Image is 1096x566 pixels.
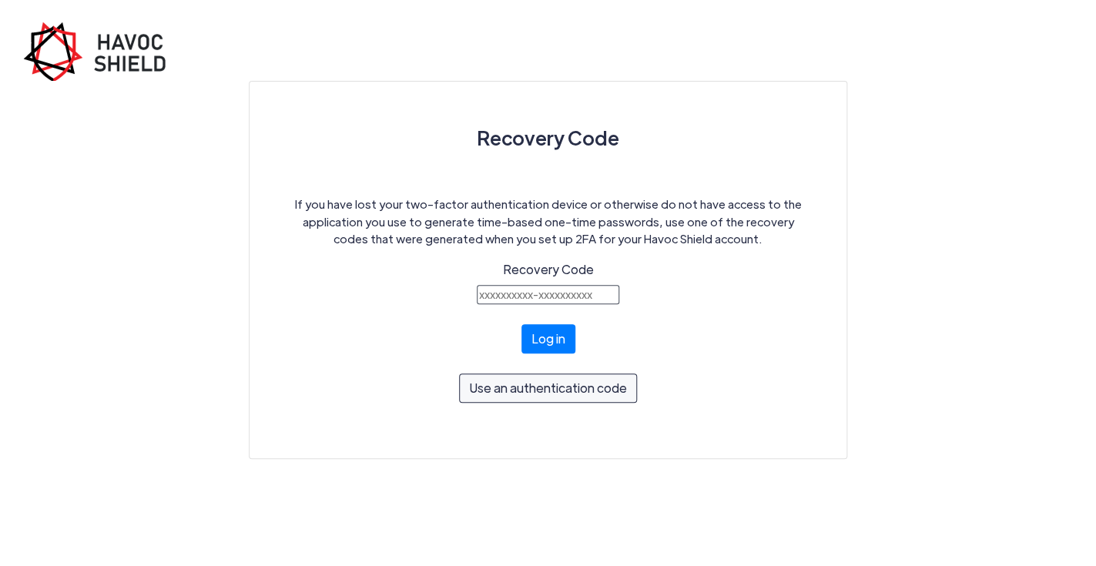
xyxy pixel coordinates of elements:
[521,324,575,353] button: Log in
[503,261,594,277] span: Recovery Code
[287,119,809,157] h3: Recovery Code
[459,373,637,403] button: Use an authentication code
[832,400,1096,566] iframe: Chat Widget
[477,285,619,304] input: xxxxxxxxxx-xxxxxxxxxx
[23,22,177,81] img: havoc-shield-register-logo.png
[287,196,809,248] p: If you have lost your two-factor authentication device or otherwise do not have access to the app...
